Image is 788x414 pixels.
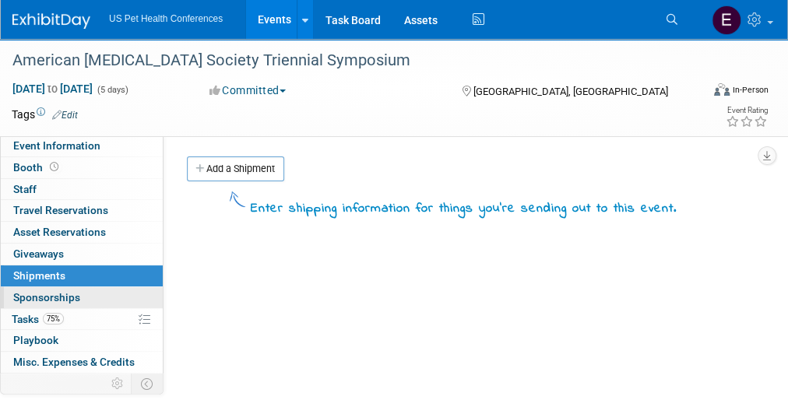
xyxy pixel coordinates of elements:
div: Enter shipping information for things you're sending out to this event. [251,200,677,219]
span: 75% [43,313,64,325]
a: Travel Reservations [1,200,163,221]
td: Tags [12,107,78,122]
img: Format-Inperson.png [714,83,730,96]
div: In-Person [732,84,769,96]
span: Asset Reservations [13,226,106,238]
div: Event Format [653,81,769,104]
td: Toggle Event Tabs [132,374,164,394]
a: Sponsorships [1,287,163,308]
img: Erika Plata [712,5,741,35]
span: Shipments [13,269,65,282]
a: Staff [1,179,163,200]
span: [DATE] [DATE] [12,82,93,96]
span: Misc. Expenses & Credits [13,356,135,368]
a: Playbook [1,330,163,351]
span: Booth [13,161,62,174]
img: ExhibitDay [12,13,90,29]
a: Shipments [1,265,163,286]
a: Edit [52,110,78,121]
a: Add a Shipment [187,156,284,181]
a: Event Information [1,135,163,156]
span: to [45,82,60,95]
a: Misc. Expenses & Credits [1,352,163,373]
span: Staff [13,183,37,195]
span: Playbook [13,334,58,346]
span: Sponsorships [13,291,80,303]
span: Giveaways [13,247,64,260]
span: Tasks [12,313,64,325]
span: Event Information [13,139,100,152]
a: Giveaways [1,244,163,265]
a: Booth [1,157,163,178]
span: Travel Reservations [13,204,108,216]
td: Personalize Event Tab Strip [104,374,132,394]
a: Tasks75% [1,309,163,330]
button: Committed [204,82,292,98]
span: (5 days) [96,85,128,95]
div: Event Rating [726,107,768,114]
div: American [MEDICAL_DATA] Society Triennial Symposium [7,47,693,75]
span: [GEOGRAPHIC_DATA], [GEOGRAPHIC_DATA] [473,86,668,97]
a: Asset Reservations [1,222,163,243]
span: US Pet Health Conferences [109,13,223,24]
span: Booth not reserved yet [47,161,62,173]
